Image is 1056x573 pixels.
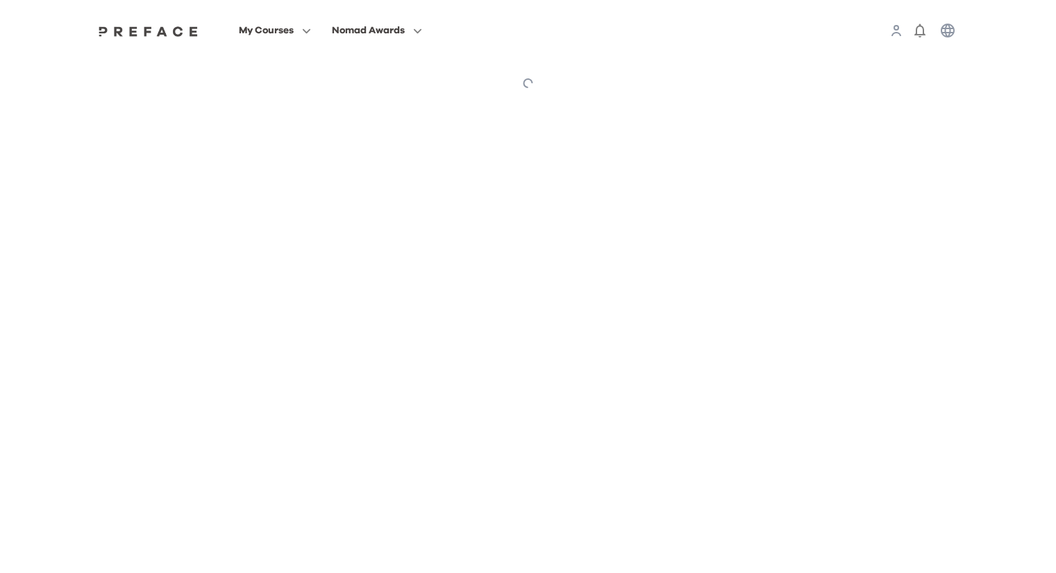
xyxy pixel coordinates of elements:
button: My Courses [235,22,315,40]
a: Preface Logo [95,25,202,36]
span: My Courses [239,22,294,39]
span: Nomad Awards [332,22,405,39]
button: Nomad Awards [328,22,426,40]
img: Preface Logo [95,26,202,37]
